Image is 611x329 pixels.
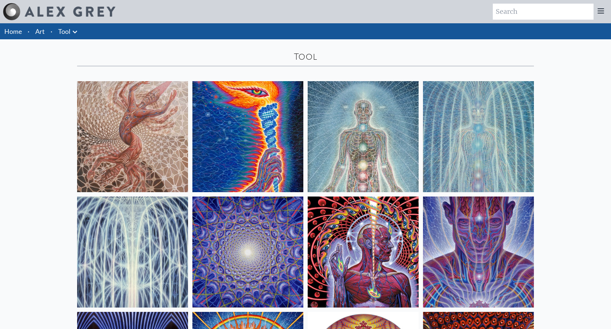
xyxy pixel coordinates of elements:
a: Tool [58,26,71,36]
li: · [48,23,55,39]
input: Search [493,4,594,20]
img: Mystic Eye, 2018, Alex Grey [423,197,534,308]
div: Tool [77,51,534,63]
a: Art [35,26,45,36]
a: Home [4,27,22,35]
li: · [25,23,32,39]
